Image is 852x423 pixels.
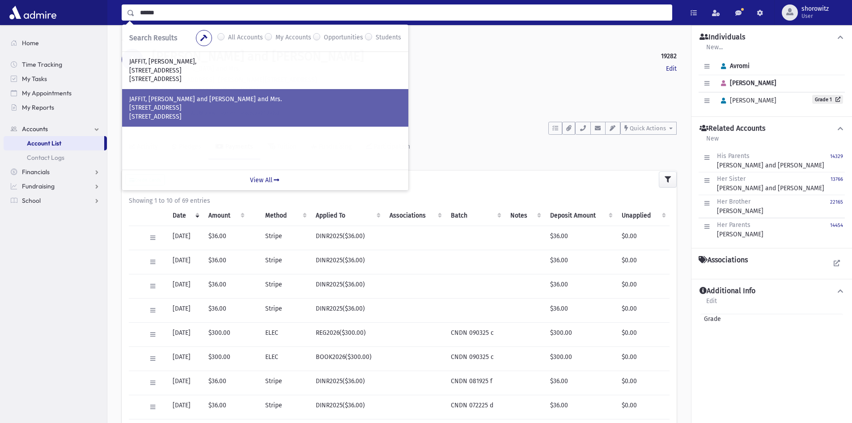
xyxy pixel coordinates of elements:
span: Time Tracking [22,60,62,68]
span: My Tasks [22,75,47,83]
div: [PERSON_NAME] and [PERSON_NAME] [717,151,824,170]
span: Her Sister [717,175,746,183]
td: [DATE] [167,299,203,323]
td: $300.00 [545,323,616,347]
a: Activity [122,135,165,160]
a: Financials [4,165,107,179]
a: Fundraising [4,179,107,193]
label: Opportunities [324,33,363,43]
td: $36.00 [545,299,616,323]
td: DINR2025($36.00) [310,395,385,419]
td: [DATE] [167,347,203,371]
label: My Accounts [276,33,311,43]
p: JAFFIT, [PERSON_NAME] and [PERSON_NAME] and Mrs. [129,95,401,104]
th: Deposit Amount: activate to sort column ascending [545,205,616,226]
td: $0.00 [616,347,670,371]
td: $36.00 [545,274,616,299]
td: DINR2025($36.00) [310,274,385,299]
a: My Reports [4,100,107,115]
small: 22165 [830,199,843,205]
th: Amount: activate to sort column ascending [203,205,248,226]
span: Contact Logs [27,154,64,162]
div: J [122,49,143,70]
a: 13766 [831,174,843,193]
td: $300.00 [203,323,248,347]
td: $36.00 [203,371,248,395]
button: Related Accounts [699,124,845,133]
a: School [4,193,107,208]
h4: Additional Info [699,286,755,296]
td: $36.00 [545,226,616,250]
td: $0.00 [616,250,670,274]
span: My Appointments [22,89,72,97]
a: Account List [4,136,104,150]
td: ELEC [260,347,310,371]
td: Stripe [260,274,310,299]
td: [DATE] [167,323,203,347]
td: $36.00 [545,371,616,395]
td: $0.00 [616,395,670,419]
h4: Associations [699,256,748,265]
small: 14329 [830,154,843,159]
label: Students [376,33,401,43]
td: CNDN 090325 c [445,347,505,371]
td: Stripe [260,226,310,250]
td: [DATE] [167,395,203,419]
td: $36.00 [545,250,616,274]
span: Fundraising [22,182,55,190]
span: [PERSON_NAME] [717,79,776,87]
a: Accounts [4,122,107,136]
span: User [801,13,829,20]
th: Date: activate to sort column ascending [167,205,203,226]
td: Stripe [260,299,310,323]
span: shorowitz [801,5,829,13]
span: Home [22,39,39,47]
span: Accounts [22,125,48,133]
td: $0.00 [616,371,670,395]
label: All Accounts [228,33,263,43]
a: 14454 [830,220,843,239]
td: CNDN 081925 f [445,371,505,395]
small: 13766 [831,176,843,182]
span: Her Brother [717,198,750,205]
span: Quick Actions [630,125,666,132]
td: DINR2025($36.00) [310,371,385,395]
strong: 19282 [661,51,677,61]
p: [STREET_ADDRESS] [129,112,401,121]
p: [STREET_ADDRESS] [129,66,401,75]
span: Avromi [717,62,750,70]
span: Financials [22,168,50,176]
td: ELEC [260,323,310,347]
td: CNDN 090325 c [445,323,505,347]
td: $36.00 [203,226,248,250]
div: Showing 1 to 10 of 69 entries [129,196,670,205]
p: [STREET_ADDRESS] [129,75,401,84]
a: 22165 [830,197,843,216]
h4: Individuals [699,33,745,42]
a: My Appointments [4,86,107,100]
td: [DATE] [167,371,203,395]
th: Applied To: activate to sort column ascending [310,205,385,226]
td: $300.00 [545,347,616,371]
a: Grade 1 [812,95,843,104]
span: School [22,197,41,205]
td: $36.00 [545,395,616,419]
span: Grade [700,314,721,324]
div: [PERSON_NAME] and [PERSON_NAME] [717,174,824,193]
button: Quick Actions [620,122,677,135]
th: Unapplied: activate to sort column ascending [616,205,670,226]
a: Edit [706,296,717,312]
a: View All [122,170,408,190]
td: $0.00 [616,274,670,299]
a: Accounts [122,37,154,44]
td: DINR2025($36.00) [310,299,385,323]
span: My Reports [22,103,54,111]
td: BOOK2026($300.00) [310,347,385,371]
button: Individuals [699,33,845,42]
td: $36.00 [203,250,248,274]
nav: breadcrumb [122,36,154,49]
td: [DATE] [167,274,203,299]
td: $0.00 [616,323,670,347]
td: $36.00 [203,274,248,299]
a: Edit [666,64,677,73]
